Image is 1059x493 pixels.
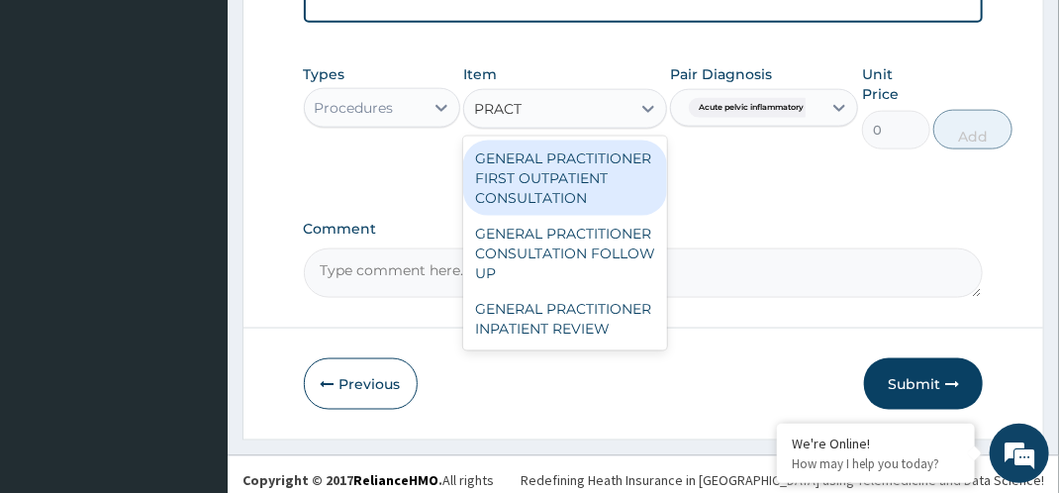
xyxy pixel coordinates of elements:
label: Comment [304,221,984,238]
div: Minimize live chat window [325,10,372,57]
button: Previous [304,358,418,410]
label: Item [463,64,497,84]
a: RelianceHMO [353,472,438,490]
div: GENERAL PRACTITIONER INPATIENT REVIEW [463,291,667,346]
p: How may I help you today? [792,455,960,472]
label: Pair Diagnosis [670,64,772,84]
span: Acute pelvic inflammatory dise... [689,98,838,118]
label: Unit Price [862,64,930,104]
span: We're online! [115,131,273,331]
div: GENERAL PRACTITIONER FIRST OUTPATIENT CONSULTATION [463,141,667,216]
div: Chat with us now [103,111,333,137]
div: Redefining Heath Insurance in [GEOGRAPHIC_DATA] using Telemedicine and Data Science! [521,471,1044,491]
div: Procedures [315,98,394,118]
div: We're Online! [792,435,960,452]
strong: Copyright © 2017 . [242,472,442,490]
img: d_794563401_company_1708531726252_794563401 [37,99,80,148]
textarea: Type your message and hit 'Enter' [10,303,377,372]
div: GENERAL PRACTITIONER CONSULTATION FOLLOW UP [463,216,667,291]
label: Types [304,66,345,83]
button: Submit [864,358,983,410]
button: Add [933,110,1012,149]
